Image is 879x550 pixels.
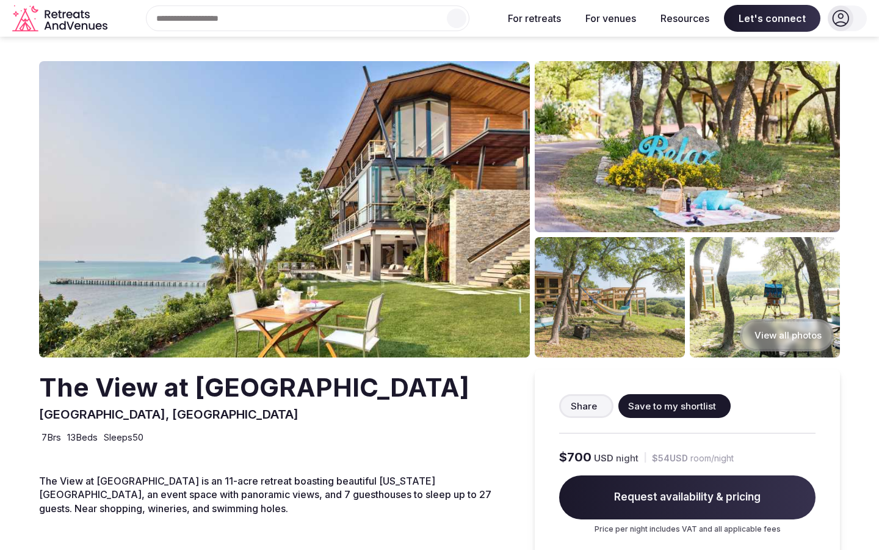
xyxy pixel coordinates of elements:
span: Sleeps 50 [104,431,143,444]
button: Save to my shortlist [618,394,731,418]
button: Resources [651,5,719,32]
div: | [643,451,647,464]
a: Visit the homepage [12,5,110,32]
img: Venue gallery photo [535,61,840,232]
span: [GEOGRAPHIC_DATA], [GEOGRAPHIC_DATA] [39,407,298,422]
span: Let's connect [724,5,820,32]
span: Share [571,400,597,413]
span: $700 [559,449,591,466]
span: Request availability & pricing [559,475,816,519]
button: View all photos [740,319,834,351]
svg: Retreats and Venues company logo [12,5,110,32]
img: Venue cover photo [39,61,530,358]
button: Share [559,394,613,418]
img: Venue gallery photo [535,237,685,358]
span: USD [594,452,613,464]
img: Venue gallery photo [690,237,840,358]
span: 13 Beds [67,431,98,444]
span: The View at [GEOGRAPHIC_DATA] is an 11-acre retreat boasting beautiful [US_STATE][GEOGRAPHIC_DATA... [39,475,491,515]
span: 7 Brs [42,431,61,444]
span: $54 USD [652,452,688,464]
span: room/night [690,452,734,464]
button: For retreats [498,5,571,32]
span: Save to my shortlist [628,400,716,413]
button: For venues [576,5,646,32]
p: Price per night includes VAT and all applicable fees [559,524,816,535]
h2: The View at [GEOGRAPHIC_DATA] [39,370,469,406]
span: night [616,452,638,464]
